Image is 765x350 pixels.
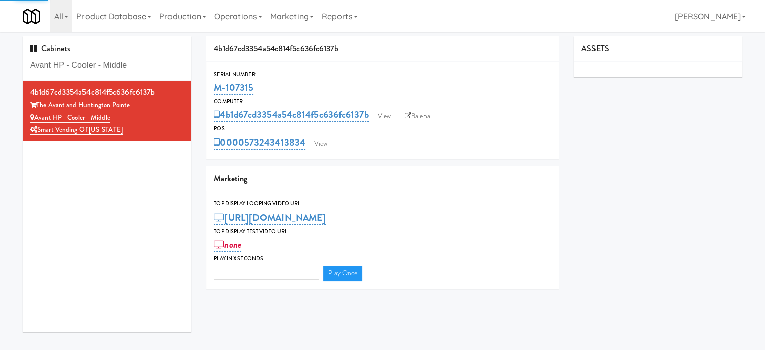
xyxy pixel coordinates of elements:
div: Top Display Test Video Url [214,227,551,237]
div: 4b1d67cd3354a54c814f5c636fc6137b [206,36,559,62]
a: [URL][DOMAIN_NAME] [214,211,326,225]
a: 4b1d67cd3354a54c814f5c636fc6137b [214,108,368,122]
span: Marketing [214,173,247,184]
div: POS [214,124,551,134]
a: View [373,109,396,124]
div: Computer [214,97,551,107]
div: Play in X seconds [214,254,551,264]
img: Micromart [23,8,40,25]
a: Smart Vending of [US_STATE] [30,125,123,135]
span: Cabinets [30,43,70,54]
a: Avant HP - Cooler - Middle [30,113,110,123]
div: Serial Number [214,69,551,80]
a: M-107315 [214,81,253,95]
a: View [309,136,332,151]
span: ASSETS [581,43,610,54]
a: 0000573243413834 [214,135,305,150]
div: 4b1d67cd3354a54c814f5c636fc6137b [30,85,184,100]
li: 4b1d67cd3354a54c814f5c636fc6137bThe Avant and Huntington Pointe Avant HP - Cooler - MiddleSmart V... [23,81,191,141]
a: Balena [400,109,435,124]
a: Play Once [323,266,362,281]
input: Search cabinets [30,56,184,75]
div: Top Display Looping Video Url [214,199,551,209]
a: none [214,238,241,252]
div: The Avant and Huntington Pointe [30,99,184,112]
